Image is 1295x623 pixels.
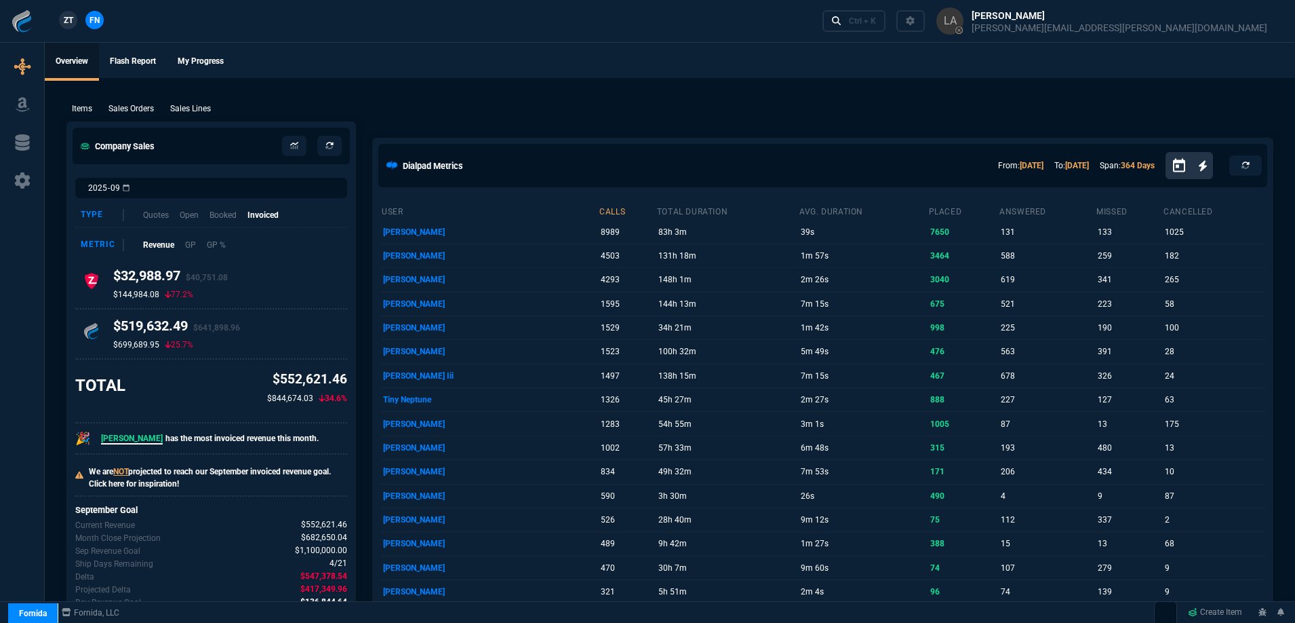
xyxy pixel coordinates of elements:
[1001,534,1094,553] p: 15
[180,209,199,221] p: Open
[300,596,347,609] span: Delta divided by the remaining ship days.
[113,267,228,289] h4: $32,988.97
[1098,462,1161,481] p: 434
[801,318,925,337] p: 1m 42s
[1165,318,1262,337] p: 100
[113,467,128,476] span: NOT
[801,559,925,578] p: 9m 60s
[1121,161,1155,170] a: 364 Days
[601,582,654,601] p: 321
[1098,223,1161,242] p: 133
[1054,159,1089,172] p: To:
[658,510,797,529] p: 28h 40m
[601,487,654,506] p: 590
[801,510,925,529] p: 9m 12s
[849,16,876,26] div: Ctrl + K
[1098,318,1161,337] p: 190
[801,438,925,457] p: 6m 48s
[930,438,997,457] p: 315
[1165,270,1262,289] p: 265
[601,415,654,434] p: 1283
[658,270,797,289] p: 148h 1m
[75,558,153,570] p: Out of 21 ship days in Sep - there are 4 remaining.
[143,239,174,251] p: Revenue
[101,434,163,445] span: [PERSON_NAME]
[58,607,123,619] a: msbcCompanyName
[72,102,92,115] p: Items
[383,559,597,578] p: [PERSON_NAME]
[165,339,193,350] p: 25.7%
[113,339,159,350] p: $699,689.95
[658,415,797,434] p: 54h 55m
[383,366,597,385] p: [PERSON_NAME] Iii
[288,596,348,609] p: spec.value
[1001,415,1094,434] p: 87
[930,223,997,242] p: 7650
[930,510,997,529] p: 75
[383,510,597,529] p: [PERSON_NAME]
[1098,487,1161,506] p: 9
[89,14,100,26] span: FN
[1096,201,1163,220] th: missed
[193,323,240,333] span: $641,898.96
[1001,366,1094,385] p: 678
[210,209,237,221] p: Booked
[1098,295,1161,314] p: 223
[143,209,169,221] p: Quotes
[267,370,347,390] p: $552,621.46
[319,392,347,404] p: 34.6%
[601,366,654,385] p: 1497
[383,534,597,553] p: [PERSON_NAME]
[1001,295,1094,314] p: 521
[801,534,925,553] p: 1m 27s
[801,342,925,361] p: 5m 49s
[45,43,99,81] a: Overview
[75,584,131,596] p: The difference between the current month's Revenue goal and projected month-end.
[801,366,925,385] p: 7m 15s
[1100,159,1155,172] p: Span:
[601,390,654,409] p: 1326
[801,462,925,481] p: 7m 53s
[207,239,226,251] p: GP %
[1001,582,1094,601] p: 74
[1098,510,1161,529] p: 337
[930,246,997,265] p: 3464
[81,239,124,251] div: Metric
[75,545,140,557] p: Company Revenue Goal for Sep.
[658,318,797,337] p: 34h 21m
[165,289,193,300] p: 77.2%
[383,223,597,242] p: [PERSON_NAME]
[1001,462,1094,481] p: 206
[383,438,597,457] p: [PERSON_NAME]
[601,342,654,361] p: 1523
[383,318,597,337] p: [PERSON_NAME]
[599,201,656,220] th: calls
[247,209,279,221] p: Invoiced
[1165,390,1262,409] p: 63
[1165,246,1262,265] p: 182
[300,583,347,596] span: The difference between the current month's Revenue goal and projected month-end.
[930,582,997,601] p: 96
[1001,438,1094,457] p: 193
[601,223,654,242] p: 8989
[930,462,997,481] p: 171
[930,295,997,314] p: 675
[1182,603,1248,623] a: Create Item
[1098,582,1161,601] p: 139
[801,246,925,265] p: 1m 57s
[930,415,997,434] p: 1005
[801,582,925,601] p: 2m 4s
[1165,462,1262,481] p: 10
[658,390,797,409] p: 45h 27m
[75,505,347,516] h6: September Goal
[383,415,597,434] p: [PERSON_NAME]
[75,597,141,609] p: Delta divided by the remaining ship days.
[1001,559,1094,578] p: 107
[288,570,348,583] p: spec.value
[89,466,347,490] p: We are projected to reach our September invoiced revenue goal. Click here for inspiration!
[601,438,654,457] p: 1002
[801,487,925,506] p: 26s
[1165,366,1262,385] p: 24
[930,318,997,337] p: 998
[999,201,1096,220] th: answered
